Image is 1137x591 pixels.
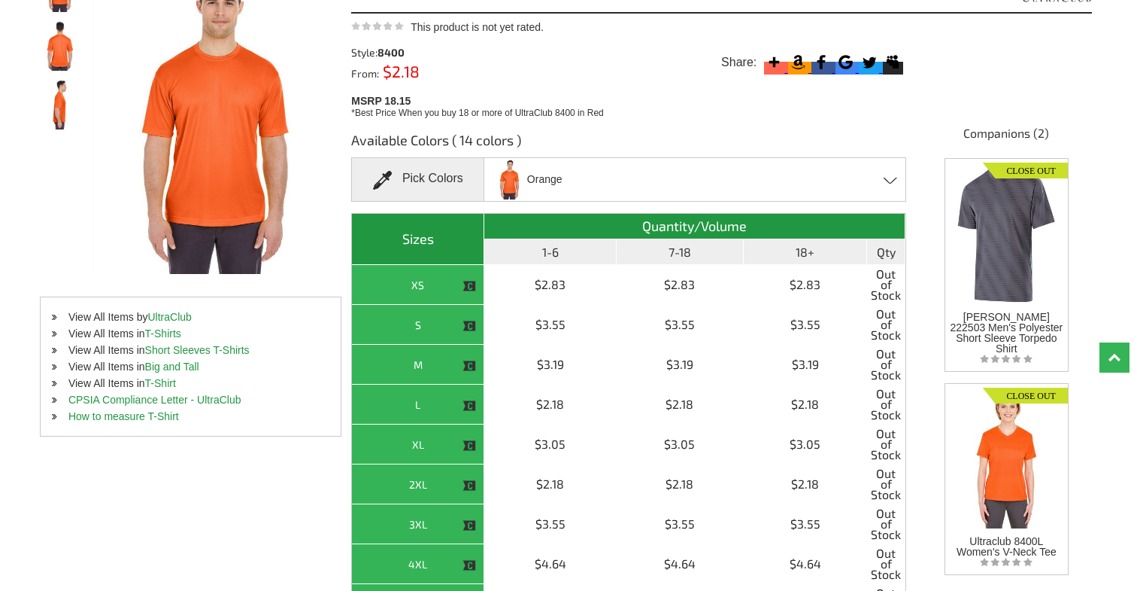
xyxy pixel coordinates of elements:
[871,468,901,500] span: Out of Stock
[617,544,744,584] td: $4.64
[351,47,491,58] div: Style:
[147,311,191,323] a: UltraClub
[40,21,80,71] img: Ultraclub 8400 Men's Performance Tee Shirt
[352,544,484,584] th: 4XL
[950,159,1063,354] a: Closeout [PERSON_NAME] 222503 Men's Polyester Short Sleeve Torpedo Shirt
[617,385,744,425] td: $2.18
[40,80,80,129] img: Ultraclub 8400 Men's Performance Tee Shirt
[462,319,476,333] img: This item is CLOSEOUT!
[871,269,901,300] span: Out of Stock
[484,504,617,544] td: $3.55
[68,394,241,406] a: CPSIA Compliance Letter - UltraClub
[377,46,405,59] span: 8400
[352,345,484,385] th: M
[484,214,905,239] th: Quantity/Volume
[484,305,617,345] td: $3.55
[744,239,868,265] th: 18+
[867,239,905,265] th: Qty
[617,425,744,465] td: $3.05
[871,508,901,540] span: Out of Stock
[811,52,832,72] svg: Facebook
[351,108,604,118] span: *Best Price When you buy 18 or more of UltraClub 8400 in Red
[617,465,744,504] td: $2.18
[379,62,420,81] span: $2.18
[764,52,784,72] svg: More
[744,345,868,385] td: $3.19
[484,465,617,504] td: $2.18
[859,52,879,72] svg: Twitter
[351,65,491,79] div: From:
[411,21,544,33] span: This product is not yet rated.
[352,504,484,544] th: 3XL
[871,388,901,420] span: Out of Stock
[145,377,176,389] a: T-Shirt
[1099,343,1129,373] a: Top
[352,305,484,345] th: S
[983,384,1068,404] img: Closeout
[462,519,476,532] img: This item is CLOSEOUT!
[744,305,868,345] td: $3.55
[484,239,617,265] th: 1-6
[921,125,1091,149] h4: Companions (2)
[351,157,484,202] div: Pick Colors
[617,305,744,345] td: $3.55
[617,265,744,305] td: $2.83
[352,214,484,265] th: Sizes
[744,385,868,425] td: $2.18
[484,345,617,385] td: $3.19
[950,384,1063,558] a: Closeout Ultraclub 8400L Women's V-Neck Tee
[41,342,341,358] li: View All Items in
[145,344,250,356] a: Short Sleeves T-Shirts
[983,159,1068,178] img: Closeout
[493,160,525,200] img: ultraclub_8400_orange.jpg
[950,311,1063,355] span: [PERSON_NAME] 222503 Men's Polyester Short Sleeve Torpedo Shirt
[351,91,911,120] div: MSRP 18.15
[462,559,476,572] img: This item is CLOSEOUT!
[68,410,179,422] a: How to measure T-Shirt
[352,385,484,425] th: L
[871,548,901,580] span: Out of Stock
[145,327,181,340] a: T-Shirts
[484,265,617,305] td: $2.83
[788,52,808,72] svg: Amazon
[721,55,756,70] span: Share:
[957,535,1057,558] span: Ultraclub 8400L Women's V-Neck Tee
[41,358,341,375] li: View All Items in
[744,544,868,584] td: $4.64
[871,309,901,340] span: Out of Stock
[41,375,341,391] li: View All Items in
[617,239,744,265] th: 7-18
[41,325,341,342] li: View All Items in
[351,131,906,157] h3: Available Colors ( 14 colors )
[462,399,476,413] img: This item is CLOSEOUT!
[744,504,868,544] td: $3.55
[980,557,1032,567] img: listing_empty_star.svg
[883,52,903,72] svg: Myspace
[41,309,341,325] li: View All Items by
[617,345,744,385] td: $3.19
[484,385,617,425] td: $2.18
[352,465,484,504] th: 2XL
[744,465,868,504] td: $2.18
[352,265,484,305] th: XS
[617,504,744,544] td: $3.55
[351,21,404,31] img: This product is not yet rated.
[484,425,617,465] td: $3.05
[145,361,199,373] a: Big and Tall
[462,359,476,373] img: This item is CLOSEOUT!
[462,279,476,293] img: This item is CLOSEOUT!
[980,354,1032,364] img: listing_empty_star.svg
[835,52,856,72] svg: Google Bookmark
[462,479,476,492] img: This item is CLOSEOUT!
[462,439,476,452] img: This item is CLOSEOUT!
[527,166,562,193] span: Orange
[744,425,868,465] td: $3.05
[484,544,617,584] td: $4.64
[871,428,901,460] span: Out of Stock
[871,349,901,380] span: Out of Stock
[744,265,868,305] td: $2.83
[352,425,484,465] th: XL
